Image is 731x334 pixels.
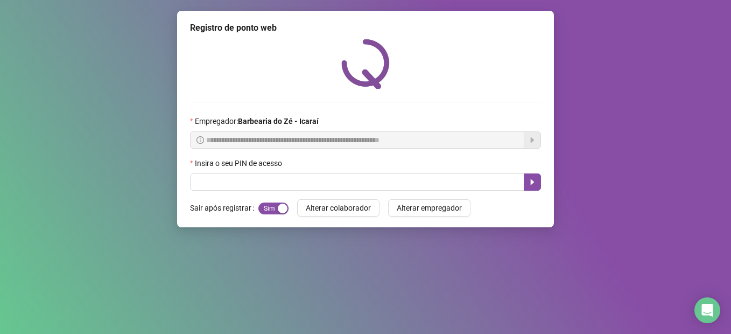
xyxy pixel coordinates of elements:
strong: Barbearia do Zé - Icaraí [238,117,319,126]
button: Alterar empregador [388,199,470,217]
span: Alterar empregador [397,202,462,214]
img: QRPoint [341,39,390,89]
label: Sair após registrar [190,199,258,217]
div: Registro de ponto web [190,22,541,34]
span: info-circle [196,136,204,144]
span: caret-right [528,178,537,186]
span: Empregador : [195,115,319,127]
button: Alterar colaborador [297,199,379,217]
label: Insira o seu PIN de acesso [190,157,289,169]
div: Open Intercom Messenger [694,297,720,323]
span: Alterar colaborador [306,202,371,214]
